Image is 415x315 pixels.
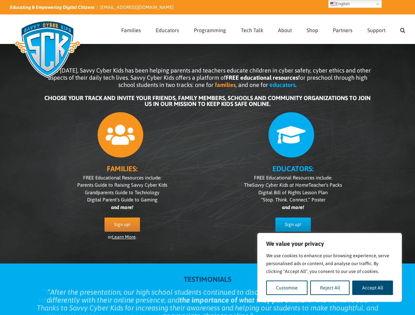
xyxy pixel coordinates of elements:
[333,28,353,33] span: Partners
[307,15,318,44] a: Shop
[285,222,301,227] span: Sign up!
[44,94,371,107] b: CHOOSE YOUR TRACK AND INVITE YOUR FRIENDS, FAMILY MEMBERS, SCHOOLS AND COMMUNITY ORGANIZATIONS TO...
[184,275,231,283] strong: TESTIMONIALS
[108,234,137,240] span: or .
[156,28,179,33] span: Educators
[156,15,179,44] a: Educators
[367,15,385,44] a: Support
[194,28,226,33] span: Programming
[272,164,313,173] b: EDUCATORS:
[330,1,335,7] img: en
[10,5,95,10] i: Educating & Empowering Digital Citizens
[77,182,167,188] span: Parents Guide to Raising Savvy Cyber Kids
[266,281,308,295] button: Customise
[226,74,298,81] b: FREE educational resources
[112,234,136,240] a: Learn More
[258,190,328,195] span: Digital Bill of Rights Lesson Plan
[266,252,393,275] p: We use cookies to enhance your browsing experience, serve personalised ads or content, and analys...
[194,15,226,44] a: Programming
[400,15,405,44] a: Search
[310,281,350,295] button: Reject All
[215,81,236,88] b: families
[44,67,371,88] span: Since [DATE], Savvy Cyber Kids has been helping parents and teachers educate children in cyber sa...
[333,15,353,44] a: Partners
[254,175,332,180] span: FREE Educational Resources include:
[10,16,85,82] img: Savvy Cyber Kids Logo
[100,5,173,10] a: [EMAIL_ADDRESS][DOMAIN_NAME]
[121,15,141,44] a: Families
[107,164,137,173] b: FAMILIES:
[114,222,130,227] span: Sign up!
[367,28,385,33] span: Support
[179,296,305,304] strong: the importance of what they put online
[241,28,263,33] span: Tech Talk
[85,190,159,195] span: Grandparents Guide to Technology
[282,204,304,210] i: and more!
[83,175,161,180] span: FREE Educational Resources include:
[252,182,309,188] i: Savvy Cyber Kids at Home
[121,28,141,33] span: Families
[241,15,263,44] a: Tech Talk
[87,197,157,202] span: Digital Parent’s Guide to Gaming
[269,81,295,88] b: educators
[278,28,292,33] span: About
[261,197,325,202] span: “Stop. Think. Connect.” Poster
[111,204,133,210] i: and more!
[121,15,405,44] nav: Main Menu
[307,28,318,33] span: Shop
[244,182,342,188] span: The Teacher’s Packs
[266,240,393,248] p: We value your privacy
[278,15,292,44] a: About
[295,81,297,88] span: .
[352,281,393,295] button: Accept All
[236,81,268,88] span: , and one for
[275,218,311,232] a: Sign up!
[104,218,140,232] a: Sign up!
